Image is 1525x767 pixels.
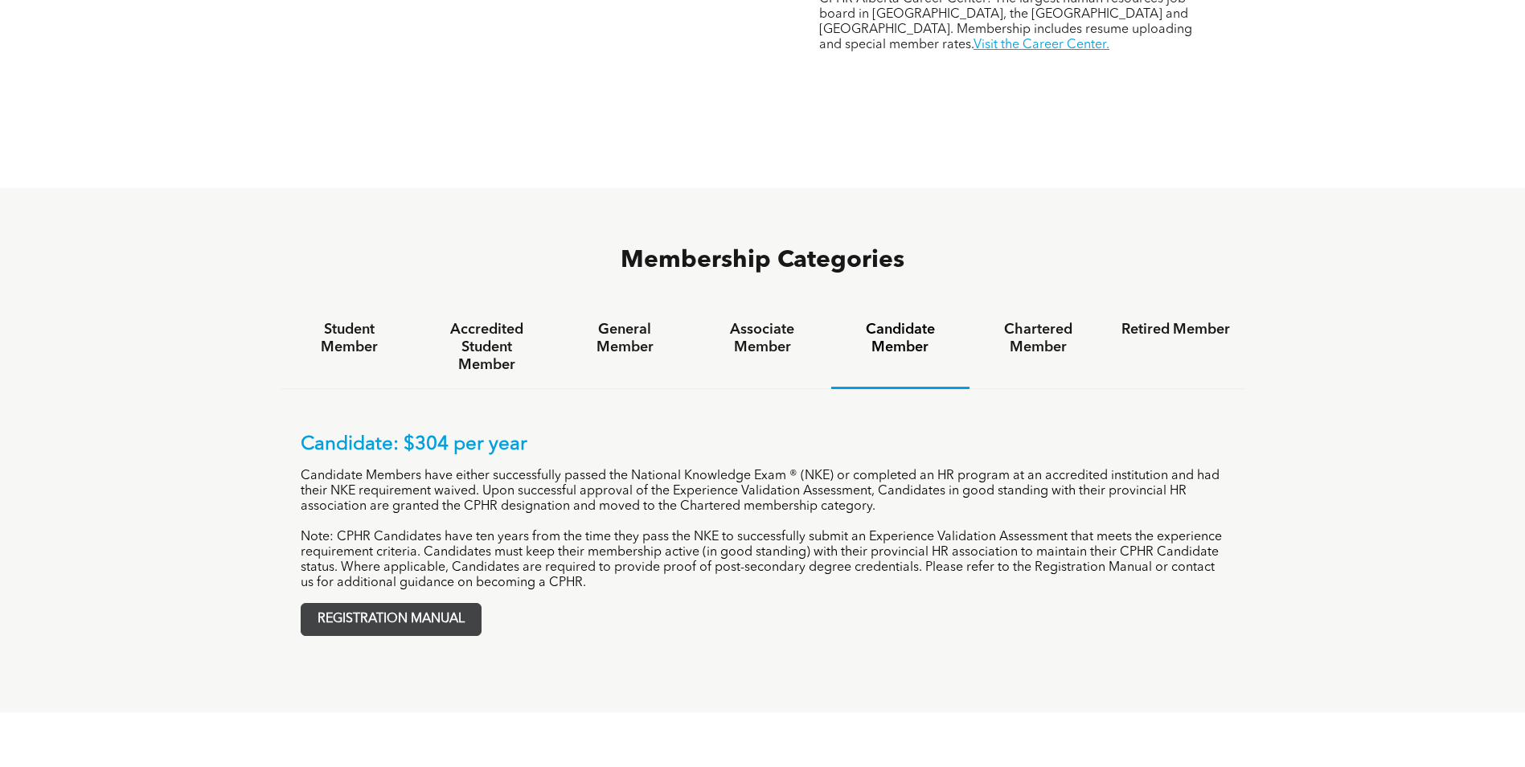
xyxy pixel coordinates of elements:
[301,433,1225,457] p: Candidate: $304 per year
[974,39,1109,51] a: Visit the Career Center.
[301,603,482,636] a: REGISTRATION MANUAL
[295,321,404,356] h4: Student Member
[708,321,817,356] h4: Associate Member
[984,321,1093,356] h4: Chartered Member
[570,321,678,356] h4: General Member
[301,530,1225,591] p: Note: CPHR Candidates have ten years from the time they pass the NKE to successfully submit an Ex...
[846,321,954,356] h4: Candidate Member
[301,604,481,635] span: REGISTRATION MANUAL
[1121,321,1230,338] h4: Retired Member
[432,321,541,374] h4: Accredited Student Member
[301,469,1225,515] p: Candidate Members have either successfully passed the National Knowledge Exam ® (NKE) or complete...
[621,248,904,273] span: Membership Categories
